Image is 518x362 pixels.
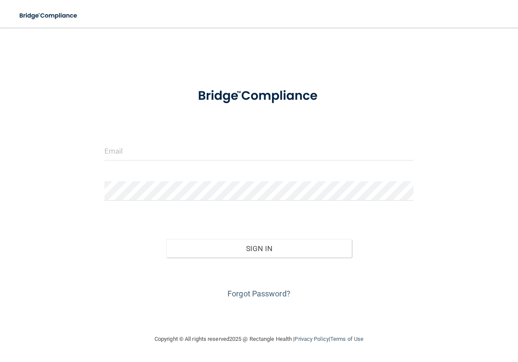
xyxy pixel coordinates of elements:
a: Forgot Password? [227,289,291,298]
button: Sign In [166,239,352,258]
a: Privacy Policy [294,336,328,342]
input: Email [104,141,414,161]
img: bridge_compliance_login_screen.278c3ca4.svg [13,7,85,25]
img: bridge_compliance_login_screen.278c3ca4.svg [185,79,333,113]
div: Copyright © All rights reserved 2025 @ Rectangle Health | | [101,325,417,353]
a: Terms of Use [330,336,363,342]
